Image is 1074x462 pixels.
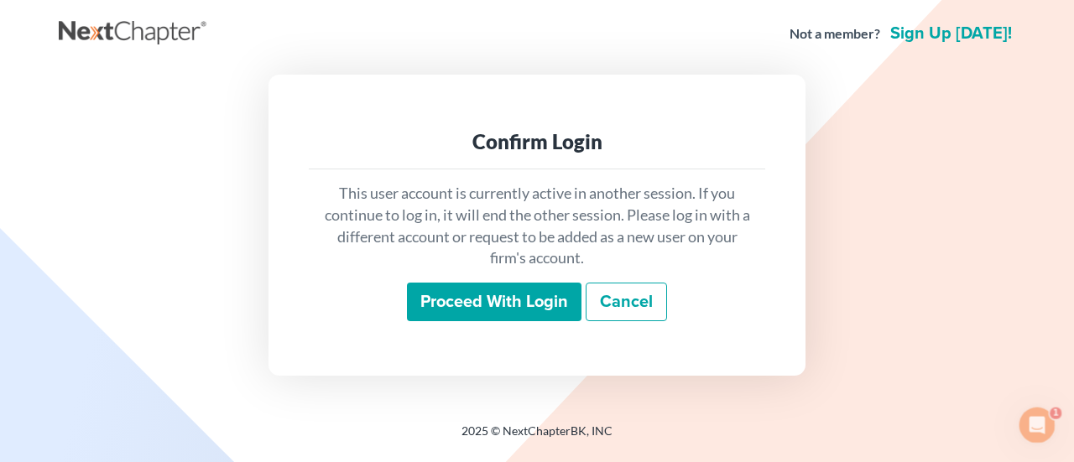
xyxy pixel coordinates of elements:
[790,24,880,44] strong: Not a member?
[1051,405,1065,418] span: 1
[59,423,1015,453] div: 2025 © NextChapterBK, INC
[322,128,752,155] div: Confirm Login
[887,25,1015,42] a: Sign up [DATE]!
[322,183,752,269] p: This user account is currently active in another session. If you continue to log in, it will end ...
[407,283,581,321] input: Proceed with login
[586,283,667,321] a: Cancel
[1017,405,1057,445] iframe: Intercom live chat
